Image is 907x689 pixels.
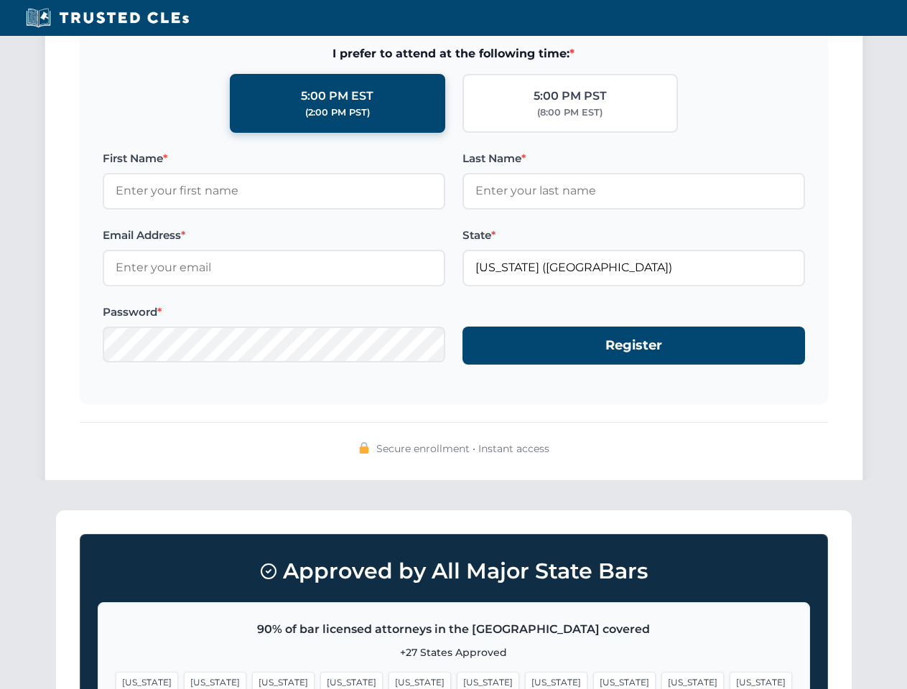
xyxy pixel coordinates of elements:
[305,106,370,120] div: (2:00 PM PST)
[116,620,792,639] p: 90% of bar licensed attorneys in the [GEOGRAPHIC_DATA] covered
[103,44,805,63] span: I prefer to attend at the following time:
[462,327,805,365] button: Register
[301,87,373,106] div: 5:00 PM EST
[462,150,805,167] label: Last Name
[537,106,603,120] div: (8:00 PM EST)
[116,645,792,660] p: +27 States Approved
[534,87,607,106] div: 5:00 PM PST
[103,173,445,209] input: Enter your first name
[358,442,370,454] img: 🔒
[103,304,445,321] label: Password
[462,173,805,209] input: Enter your last name
[462,250,805,286] input: Florida (FL)
[462,227,805,244] label: State
[103,150,445,167] label: First Name
[103,227,445,244] label: Email Address
[376,441,549,456] span: Secure enrollment • Instant access
[98,552,810,591] h3: Approved by All Major State Bars
[103,250,445,286] input: Enter your email
[22,7,193,29] img: Trusted CLEs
